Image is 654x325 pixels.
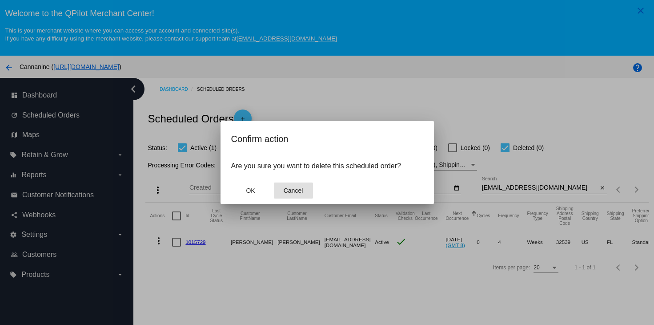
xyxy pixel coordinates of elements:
[246,187,255,194] span: OK
[231,183,270,199] button: Close dialog
[231,162,423,170] p: Are you sure you want to delete this scheduled order?
[274,183,313,199] button: Close dialog
[231,132,423,146] h2: Confirm action
[284,187,303,194] span: Cancel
